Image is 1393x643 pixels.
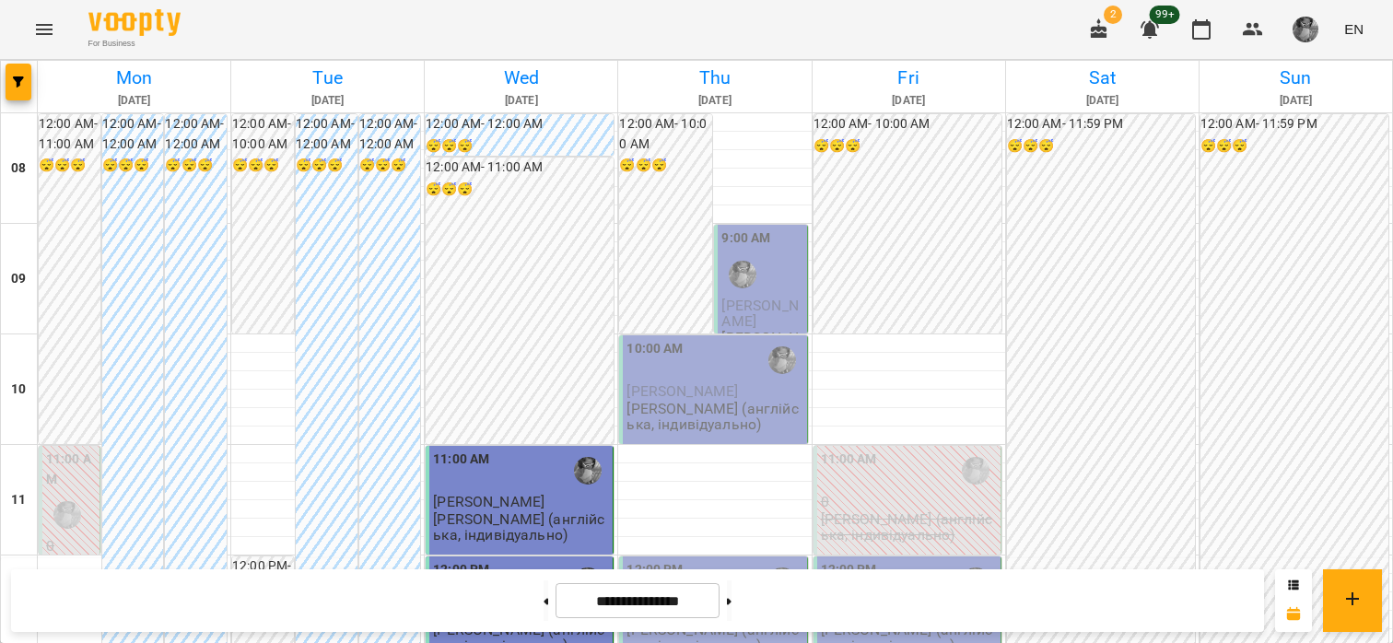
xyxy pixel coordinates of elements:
[815,92,1002,110] h6: [DATE]
[1200,114,1388,134] h6: 12:00 AM - 11:59 PM
[962,457,989,485] img: Гомзяк Юлія Максимівна (а)
[426,114,614,134] h6: 12:00 AM - 12:00 AM
[1344,19,1364,39] span: EN
[232,556,294,596] h6: 12:00 PM - 5:00 PM
[1150,6,1180,24] span: 99+
[165,114,227,154] h6: 12:00 AM - 12:00 AM
[11,269,26,289] h6: 09
[814,136,1001,157] h6: 😴😴😴
[427,64,615,92] h6: Wed
[296,156,357,176] h6: 😴😴😴
[626,339,683,359] label: 10:00 AM
[621,64,808,92] h6: Thu
[821,450,877,470] label: 11:00 AM
[234,64,421,92] h6: Tue
[11,380,26,400] h6: 10
[626,382,738,400] span: [PERSON_NAME]
[721,297,798,330] span: [PERSON_NAME]
[1007,136,1195,157] h6: 😴😴😴
[11,158,26,179] h6: 08
[768,346,796,374] img: Гомзяк Юлія Максимівна (а)
[433,511,609,544] p: [PERSON_NAME] (англійська, індивідуально)
[359,156,421,176] h6: 😴😴😴
[88,9,181,36] img: Voopty Logo
[296,114,357,154] h6: 12:00 AM - 12:00 AM
[234,92,421,110] h6: [DATE]
[721,228,770,249] label: 9:00 AM
[815,64,1002,92] h6: Fri
[39,156,100,176] h6: 😴😴😴
[1009,92,1196,110] h6: [DATE]
[1104,6,1122,24] span: 2
[22,7,66,52] button: Menu
[729,261,756,288] img: Гомзяк Юлія Максимівна (а)
[433,450,489,470] label: 11:00 AM
[1337,12,1371,46] button: EN
[621,92,808,110] h6: [DATE]
[814,114,1001,134] h6: 12:00 AM - 10:00 AM
[359,114,421,154] h6: 12:00 AM - 12:00 AM
[426,158,614,178] h6: 12:00 AM - 11:00 AM
[619,156,712,176] h6: 😴😴😴
[821,494,997,509] p: 0
[88,38,181,50] span: For Business
[232,114,294,154] h6: 12:00 AM - 10:00 AM
[11,490,26,510] h6: 11
[41,64,228,92] h6: Mon
[426,136,614,157] h6: 😴😴😴
[1009,64,1196,92] h6: Sat
[721,330,802,393] p: [PERSON_NAME] (англійська, індивідуально)
[102,156,164,176] h6: 😴😴😴
[46,538,96,554] p: 0
[165,156,227,176] h6: 😴😴😴
[427,92,615,110] h6: [DATE]
[41,92,228,110] h6: [DATE]
[1202,64,1389,92] h6: Sun
[53,501,81,529] img: Гомзяк Юлія Максимівна (а)
[102,114,164,154] h6: 12:00 AM - 12:00 AM
[39,114,100,154] h6: 12:00 AM - 11:00 AM
[626,401,802,433] p: [PERSON_NAME] (англійська, індивідуально)
[232,156,294,176] h6: 😴😴😴
[1202,92,1389,110] h6: [DATE]
[1200,136,1388,157] h6: 😴😴😴
[1007,114,1195,134] h6: 12:00 AM - 11:59 PM
[46,450,96,489] label: 11:00 AM
[1293,17,1318,42] img: d8a229def0a6a8f2afd845e9c03c6922.JPG
[574,457,602,485] img: Гомзяк Юлія Максимівна (а)
[426,180,614,200] h6: 😴😴😴
[619,114,712,154] h6: 12:00 AM - 10:00 AM
[433,493,544,510] span: [PERSON_NAME]
[821,511,997,544] p: [PERSON_NAME] (англійська, індивідуально)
